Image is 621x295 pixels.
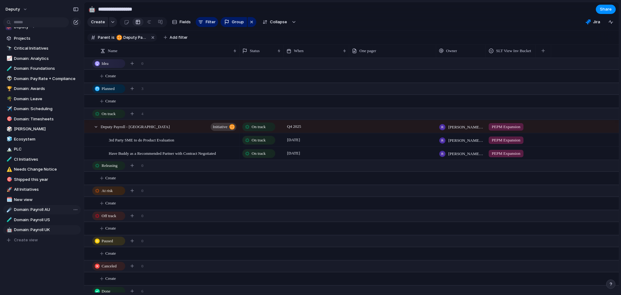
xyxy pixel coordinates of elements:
[141,288,144,294] span: 6
[3,94,81,104] div: 🌴Domain: Leave
[105,98,116,104] span: Create
[6,126,12,132] button: 🎲
[109,150,216,157] span: Have Buddy as a Recommended Partner with Contract Negotiated
[583,17,603,27] button: Jira
[206,19,216,25] span: Filter
[252,124,266,130] span: On track
[14,96,79,102] span: Domain: Leave
[170,35,188,40] span: Add filter
[6,45,12,51] button: 🔭
[7,136,11,143] div: 🧊
[3,44,81,53] a: 🔭Critical Initiatives
[14,56,79,62] span: Domain: Analytics
[6,56,12,62] button: 📈
[14,45,79,51] span: Critical Initiatives
[448,137,483,144] span: [PERSON_NAME][DEMOGRAPHIC_DATA]
[596,5,616,14] button: Share
[3,124,81,134] div: 🎲[PERSON_NAME]
[492,150,520,157] span: PEPM Expansion
[285,136,302,144] span: [DATE]
[105,250,116,257] span: Create
[7,95,11,102] div: 🌴
[160,33,191,42] button: Add filter
[102,238,113,244] span: Paused
[141,163,144,169] span: 0
[6,76,12,82] button: 👽
[3,54,81,63] a: 📈Domain: Analytics
[7,85,11,92] div: 🏆
[112,35,115,40] span: is
[14,237,38,243] span: Create view
[14,106,79,112] span: Domain: Scheduling
[141,111,144,117] span: 4
[105,175,116,181] span: Create
[7,166,11,173] div: ⚠️
[3,74,81,83] a: 👽Domain: Pay Rate + Compliance
[105,200,116,206] span: Create
[593,19,600,25] span: Jira
[3,135,81,144] a: 🧊Ecosystem
[170,17,193,27] button: Fields
[14,217,79,223] span: Domain: Payroll US
[3,225,81,235] a: 🤖Domain: Payroll UK
[3,165,81,174] a: ⚠️Needs Change Notice
[211,123,236,131] button: initiative
[115,34,149,41] button: Deputy Payroll - [GEOGRAPHIC_DATA]
[7,115,11,123] div: 🎯
[109,136,174,143] span: 3rd Party SME to do Product Evaluation
[141,188,144,194] span: 0
[285,123,303,130] span: Q4 2025
[7,196,11,203] div: 🗓️
[141,263,144,269] span: 0
[6,186,12,193] button: 🚀
[141,60,144,67] span: 0
[3,64,81,73] a: 🧪Domain: Foundations
[3,34,81,43] a: Projects
[87,17,108,27] button: Create
[87,4,97,14] button: 🤖
[294,48,304,54] span: When
[232,19,244,25] span: Group
[6,86,12,92] button: 🏆
[3,195,81,204] a: 🗓️New view
[102,111,116,117] span: On track
[252,137,266,143] span: On track
[89,5,95,13] div: 🤖
[6,136,12,142] button: 🧊
[3,155,81,164] a: 🧪CI Initiatives
[196,17,218,27] button: Filter
[259,17,290,27] button: Collapse
[14,227,79,233] span: Domain: Payroll UK
[123,35,148,40] span: Deputy Payroll - [GEOGRAPHIC_DATA]
[3,84,81,93] a: 🏆Domain: Awards
[6,207,12,213] button: ☄️
[6,6,20,12] span: deputy
[105,275,116,282] span: Create
[14,126,79,132] span: [PERSON_NAME]
[7,45,11,52] div: 🔭
[3,104,81,114] a: ✈️Domain: Scheduling
[492,137,520,143] span: PEPM Expansion
[3,185,81,194] a: 🚀All Initiatives
[3,215,81,225] div: 🧪Domain: Payroll US
[7,156,11,163] div: 🧪
[6,156,12,163] button: 🧪
[14,35,79,42] span: Projects
[14,197,79,203] span: New view
[102,263,116,269] span: Canceled
[116,35,148,40] span: Deputy Payroll - UK
[448,151,483,157] span: [PERSON_NAME][DEMOGRAPHIC_DATA]
[14,207,79,213] span: Domain: Payroll AU
[3,114,81,124] a: 🎯Domain: Timesheets
[7,55,11,62] div: 📈
[14,65,79,72] span: Domain: Foundations
[7,75,11,82] div: 👽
